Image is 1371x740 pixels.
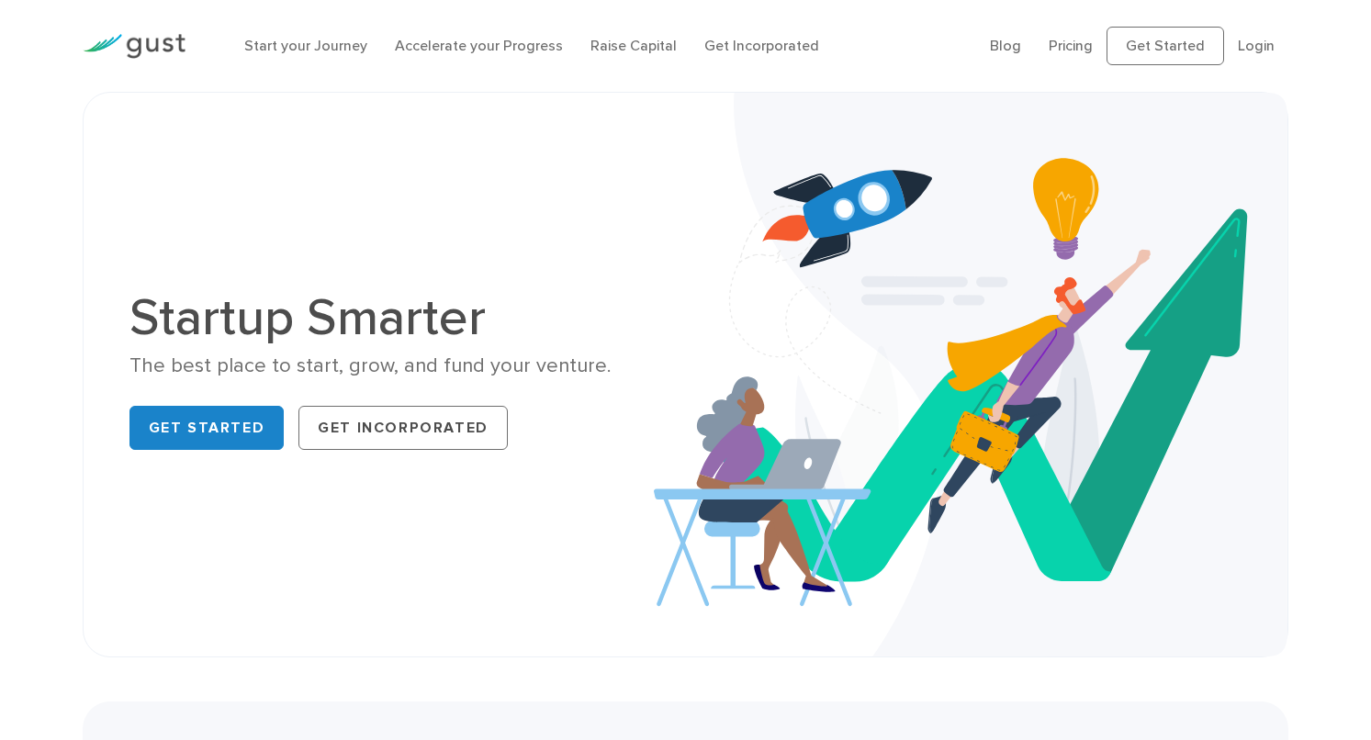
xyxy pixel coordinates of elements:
[129,353,672,379] div: The best place to start, grow, and fund your venture.
[129,292,672,343] h1: Startup Smarter
[590,37,677,54] a: Raise Capital
[83,34,185,59] img: Gust Logo
[298,406,508,450] a: Get Incorporated
[395,37,563,54] a: Accelerate your Progress
[1049,37,1093,54] a: Pricing
[1238,37,1275,54] a: Login
[1107,27,1224,65] a: Get Started
[129,406,285,450] a: Get Started
[244,37,367,54] a: Start your Journey
[990,37,1021,54] a: Blog
[654,93,1288,656] img: Startup Smarter Hero
[704,37,819,54] a: Get Incorporated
